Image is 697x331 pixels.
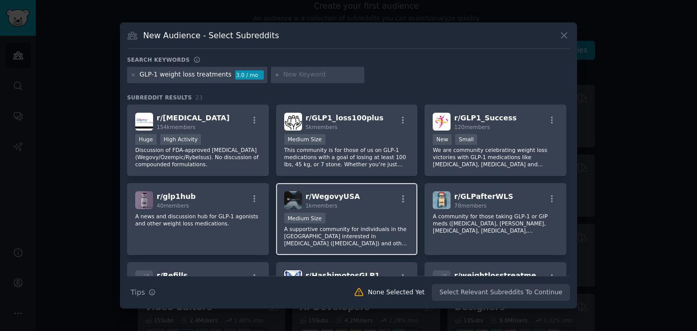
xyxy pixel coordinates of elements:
p: Discussion of FDA-approved [MEDICAL_DATA] (Wegovy/Ozempic/Rybelsus). No discussion of compounded ... [135,146,261,168]
span: r/ Refills [157,271,188,279]
span: 5k members [306,124,338,130]
button: Tips [127,284,159,301]
img: HashimotosGLP1 [284,270,302,288]
div: Huge [135,134,157,145]
span: Tips [131,287,145,298]
span: r/ [MEDICAL_DATA] [157,114,230,122]
span: 23 [195,94,203,100]
span: 1k members [306,202,338,209]
span: r/ weightlosstreatments [454,271,549,279]
img: GLPafterWLS [433,191,451,209]
span: 40 members [157,202,189,209]
div: High Activity [160,134,202,145]
div: None Selected Yet [368,288,425,297]
span: 78 members [454,202,486,209]
p: A community for those taking GLP-1 or GIP meds ([MEDICAL_DATA], [PERSON_NAME], [MEDICAL_DATA], [M... [433,213,558,234]
span: r/ GLP1_loss100plus [306,114,384,122]
h3: New Audience - Select Subreddits [143,30,279,41]
div: 3.0 / mo [235,70,264,80]
span: r/ glp1hub [157,192,196,200]
div: Medium Size [284,213,326,223]
span: r/ HashimotosGLP1 [306,271,380,279]
img: WegovyUSA [284,191,302,209]
img: Semaglutide [135,113,153,131]
p: This community is for those of us on GLP-1 medications with a goal of losing at least 100 lbs, 45... [284,146,410,168]
p: A news and discussion hub for GLP-1 agonists and other weight loss medications. [135,213,261,227]
div: New [433,134,452,145]
div: Medium Size [284,134,326,145]
span: r/ GLP1_Success [454,114,516,122]
span: r/ GLPafterWLS [454,192,513,200]
div: GLP-1 weight loss treatments [140,70,232,80]
span: 120 members [454,124,490,130]
img: GLP1_Success [433,113,451,131]
span: Subreddit Results [127,94,192,101]
img: GLP1_loss100plus [284,113,302,131]
span: r/ WegovyUSA [306,192,360,200]
span: 154k members [157,124,195,130]
input: New Keyword [283,70,361,80]
div: Small [455,134,477,145]
p: A supportive community for individuals in the [GEOGRAPHIC_DATA] interested in [MEDICAL_DATA] ([ME... [284,225,410,247]
h3: Search keywords [127,56,190,63]
p: We are community celebrating weight loss victories with GLP-1 medications like [MEDICAL_DATA], [M... [433,146,558,168]
img: glp1hub [135,191,153,209]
